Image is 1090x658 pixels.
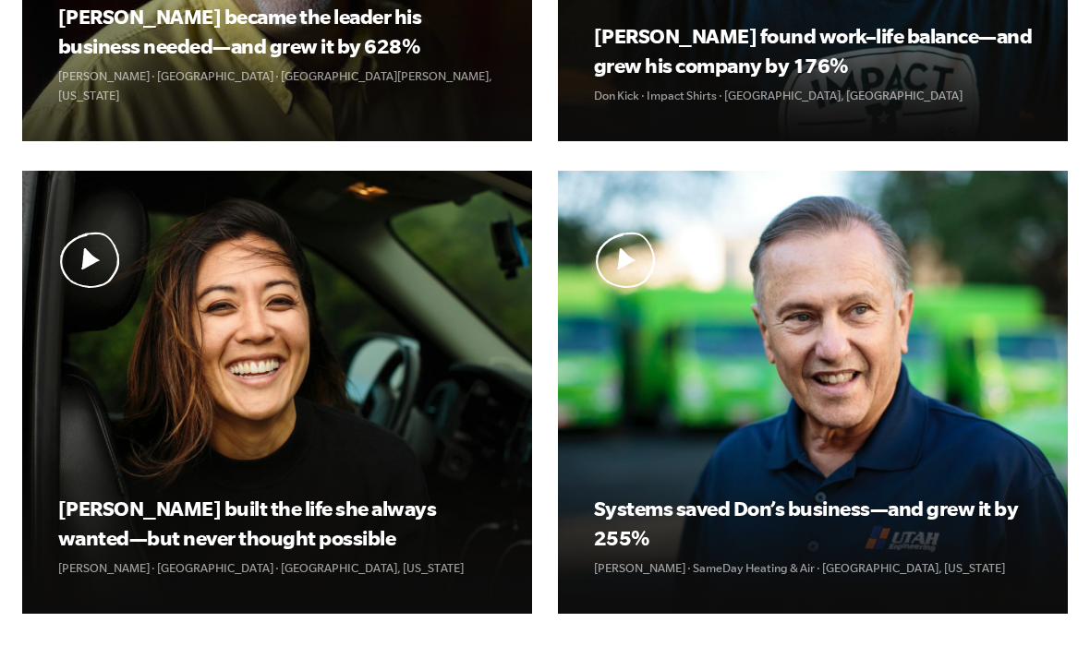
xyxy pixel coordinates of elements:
[594,558,1033,578] p: [PERSON_NAME] · SameDay Heating & Air · [GEOGRAPHIC_DATA], [US_STATE]
[58,232,122,288] img: Play Video
[594,232,658,288] img: Play Video
[594,494,1033,553] h3: Systems saved Don’s business—and grew it by 255%
[58,66,497,105] p: [PERSON_NAME] · [GEOGRAPHIC_DATA] · [GEOGRAPHIC_DATA][PERSON_NAME], [US_STATE]
[58,2,497,61] h3: [PERSON_NAME] became the leader his business needed—and grew it by 628%
[58,494,497,553] h3: [PERSON_NAME] built the life she always wanted—but never thought possible
[998,569,1090,658] iframe: Chat Widget
[594,86,1033,105] p: Don Kick · Impact Shirts · [GEOGRAPHIC_DATA], [GEOGRAPHIC_DATA]
[998,569,1090,658] div: Widget chat
[58,558,497,578] p: [PERSON_NAME] · [GEOGRAPHIC_DATA] · [GEOGRAPHIC_DATA], [US_STATE]
[558,171,1068,614] a: Play Video Play Video Systems saved Don’s business—and grew it by 255% [PERSON_NAME] · SameDay He...
[22,171,532,614] a: Play Video Play Video [PERSON_NAME] built the life she always wanted—but never thought possible [...
[594,21,1033,80] h3: [PERSON_NAME] found work–life balance—and grew his company by 176%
